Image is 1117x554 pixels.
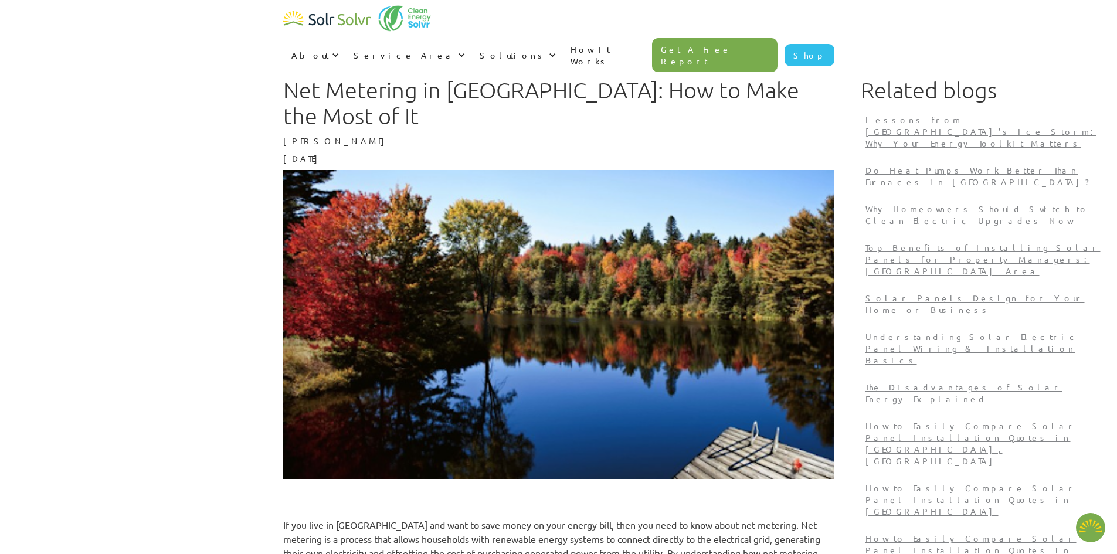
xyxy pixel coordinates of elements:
[1076,513,1105,542] img: 1702586718.png
[865,164,1101,188] p: Do Heat Pumps Work Better Than Furnaces in [GEOGRAPHIC_DATA]?
[865,114,1101,149] p: Lessons from [GEOGRAPHIC_DATA]’s Ice Storm: Why Your Energy Toolkit Matters
[865,381,1101,405] p: The Disadvantages of Solar Energy Explained
[283,135,834,147] p: [PERSON_NAME]
[865,292,1101,315] p: Solar Panels Design for Your Home or Business
[865,482,1101,517] p: How to Easily Compare Solar Panel Installation Quotes in [GEOGRAPHIC_DATA]
[865,420,1101,467] p: How to Easily Compare Solar Panel Installation Quotes in [GEOGRAPHIC_DATA], [GEOGRAPHIC_DATA]
[861,159,1106,198] a: Do Heat Pumps Work Better Than Furnaces in [GEOGRAPHIC_DATA]?
[865,242,1101,277] p: Top Benefits of Installing Solar Panels for Property Managers: [GEOGRAPHIC_DATA] Area
[283,77,834,129] h1: Net Metering in [GEOGRAPHIC_DATA]: How to Make the Most of It
[1076,513,1105,542] button: Open chatbot widget
[562,32,653,79] a: How It Works
[291,49,329,61] div: About
[283,152,834,164] p: [DATE]
[861,376,1106,415] a: The Disadvantages of Solar Energy Explained
[865,331,1101,366] p: Understanding Solar Electric Panel Wiring & Installation Basics
[861,109,1106,159] a: Lessons from [GEOGRAPHIC_DATA]’s Ice Storm: Why Your Energy Toolkit Matters
[861,477,1106,528] a: How to Easily Compare Solar Panel Installation Quotes in [GEOGRAPHIC_DATA]
[652,38,778,72] a: Get A Free Report
[283,38,345,73] div: About
[861,326,1106,376] a: Understanding Solar Electric Panel Wiring & Installation Basics
[480,49,546,61] div: Solutions
[785,44,834,66] a: Shop
[471,38,562,73] div: Solutions
[861,415,1106,477] a: How to Easily Compare Solar Panel Installation Quotes in [GEOGRAPHIC_DATA], [GEOGRAPHIC_DATA]
[354,49,455,61] div: Service Area
[861,237,1106,287] a: Top Benefits of Installing Solar Panels for Property Managers: [GEOGRAPHIC_DATA] Area
[345,38,471,73] div: Service Area
[865,203,1101,226] p: Why Homeowners Should Switch to Clean Electric Upgrades Now
[861,287,1106,326] a: Solar Panels Design for Your Home or Business
[861,77,1106,103] h1: Related blogs
[861,198,1106,237] a: Why Homeowners Should Switch to Clean Electric Upgrades Now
